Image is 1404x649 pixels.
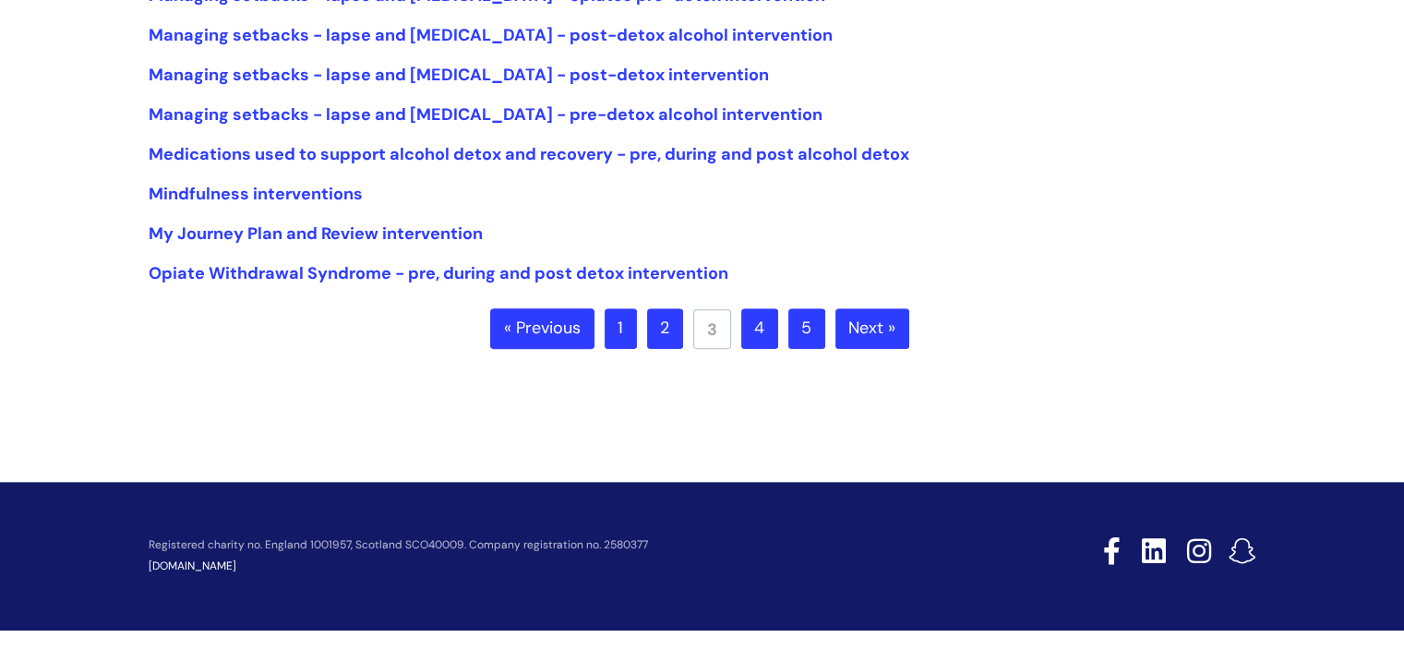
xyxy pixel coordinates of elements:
a: 5 [788,308,825,349]
a: Mindfulness interventions [149,183,363,205]
p: Registered charity no. England 1001957, Scotland SCO40009. Company registration no. 2580377 [149,539,972,551]
a: 2 [647,308,683,349]
a: Opiate Withdrawal Syndrome - pre, during and post detox intervention [149,262,728,284]
a: My Journey Plan and Review intervention [149,222,483,245]
a: 4 [741,308,778,349]
a: [DOMAIN_NAME] [149,559,236,573]
a: Managing setbacks - lapse and [MEDICAL_DATA] - post-detox intervention [149,64,769,86]
a: Managing setbacks - lapse and [MEDICAL_DATA] - pre-detox alcohol intervention [149,103,822,126]
a: 3 [693,309,731,349]
a: 1 [605,308,637,349]
a: Medications used to support alcohol detox and recovery - pre, during and post alcohol detox [149,143,909,165]
a: Managing setbacks - lapse and [MEDICAL_DATA] - post-detox alcohol intervention [149,24,833,46]
a: « Previous [490,308,594,349]
a: Next » [835,308,909,349]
